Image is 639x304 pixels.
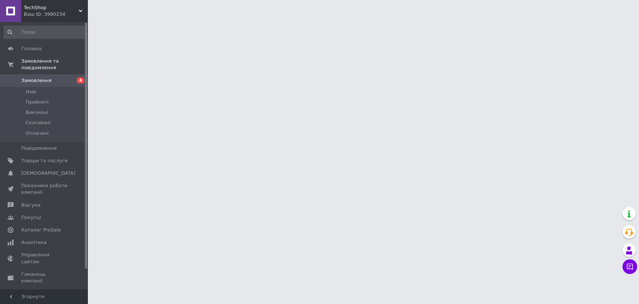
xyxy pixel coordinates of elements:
span: Гаманець компанії [21,271,68,284]
input: Пошук [4,26,86,39]
span: Оплачені [26,130,49,137]
span: Відгуки [21,202,40,208]
div: Ваш ID: 3990234 [24,11,88,18]
span: Прийняті [26,99,48,105]
span: Покупці [21,214,41,221]
span: Повідомлення [21,145,57,152]
span: Скасовані [26,119,51,126]
span: Каталог ProSale [21,227,61,233]
span: Показники роботи компанії [21,182,68,196]
span: Аналітика [21,239,47,246]
span: Управління сайтом [21,252,68,265]
span: Головна [21,45,42,52]
span: Виконані [26,109,48,116]
button: Чат з покупцем [623,259,637,274]
span: Замовлення [21,77,52,84]
span: TechShop [24,4,79,11]
span: [DEMOGRAPHIC_DATA] [21,170,75,177]
span: Товари та послуги [21,157,68,164]
span: Замовлення та повідомлення [21,58,88,71]
span: Нові [26,89,36,95]
span: 4 [77,77,84,84]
